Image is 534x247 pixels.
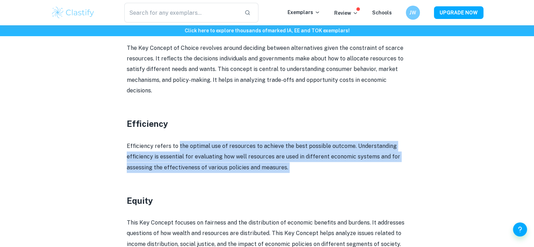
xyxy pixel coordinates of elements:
img: Clastify logo [51,6,95,20]
h3: Equity [127,194,408,207]
input: Search for any exemplars... [124,3,239,22]
button: Help and Feedback [513,222,527,236]
button: JW [406,6,420,20]
a: Schools [372,10,392,15]
p: The Key Concept of Choice revolves around deciding between alternatives given the constraint of s... [127,43,408,96]
h6: JW [409,9,417,17]
p: Exemplars [288,8,320,16]
h6: Click here to explore thousands of marked IA, EE and TOK exemplars ! [1,27,533,34]
p: Review [334,9,358,17]
p: Efficiency refers to the optimal use of resources to achieve the best possible outcome. Understan... [127,141,408,173]
h3: Efficiency [127,117,408,130]
button: UPGRADE NOW [434,6,483,19]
